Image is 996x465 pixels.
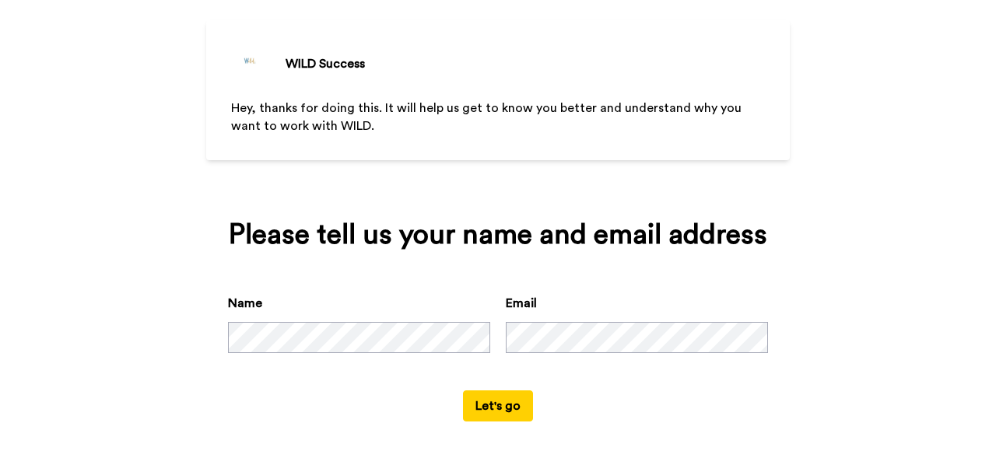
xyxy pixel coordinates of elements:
label: Name [228,294,262,313]
div: Please tell us your name and email address [228,219,768,250]
label: Email [506,294,537,313]
span: Hey, thanks for doing this. It will help us get to know you better and understand why you want to... [231,102,745,132]
div: WILD Success [286,54,365,73]
button: Let's go [463,390,533,421]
